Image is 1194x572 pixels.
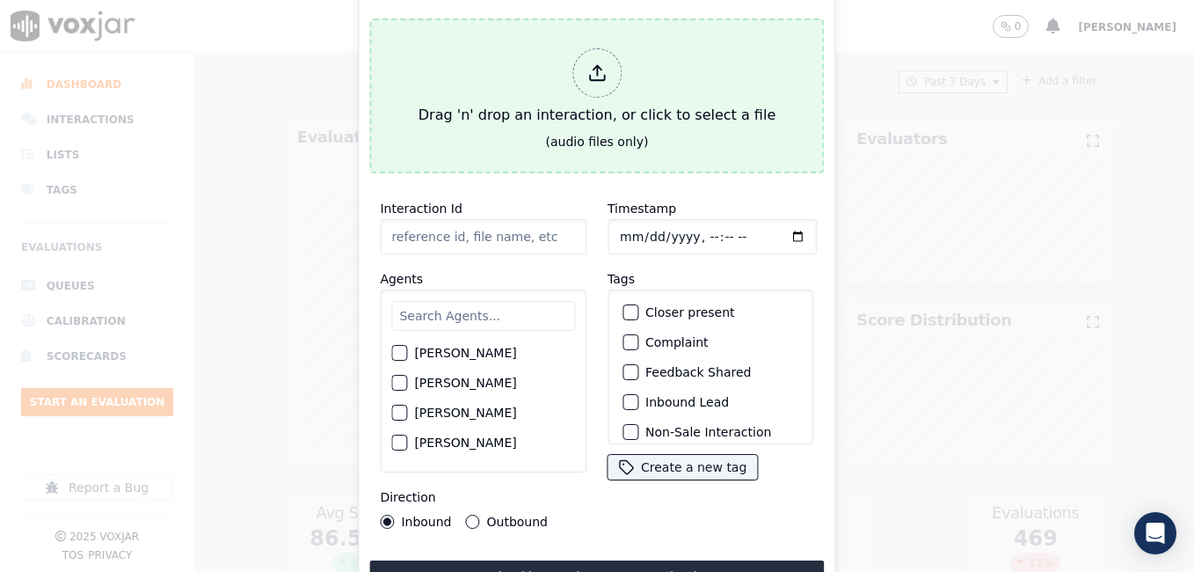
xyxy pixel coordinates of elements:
button: Create a new tag [608,455,757,480]
input: reference id, file name, etc [380,219,586,254]
label: Agents [380,272,423,286]
label: Closer present [645,306,735,319]
label: Non-Sale Interaction [645,426,771,438]
label: Inbound [401,516,451,528]
label: Interaction Id [380,202,462,216]
label: Feedback Shared [645,366,751,378]
label: [PERSON_NAME] [414,436,516,449]
label: Outbound [487,516,548,528]
div: Open Intercom Messenger [1134,512,1176,554]
label: [PERSON_NAME] [414,347,516,359]
label: Timestamp [608,202,676,216]
div: (audio files only) [546,133,649,150]
label: Inbound Lead [645,396,729,408]
button: Drag 'n' drop an interaction, or click to select a file (audio files only) [369,18,824,173]
label: Complaint [645,336,709,348]
label: Tags [608,272,635,286]
label: [PERSON_NAME] [414,377,516,389]
div: Drag 'n' drop an interaction, or click to select a file [411,41,783,133]
label: [PERSON_NAME] [414,407,516,419]
label: Direction [380,490,435,504]
input: Search Agents... [391,301,575,331]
